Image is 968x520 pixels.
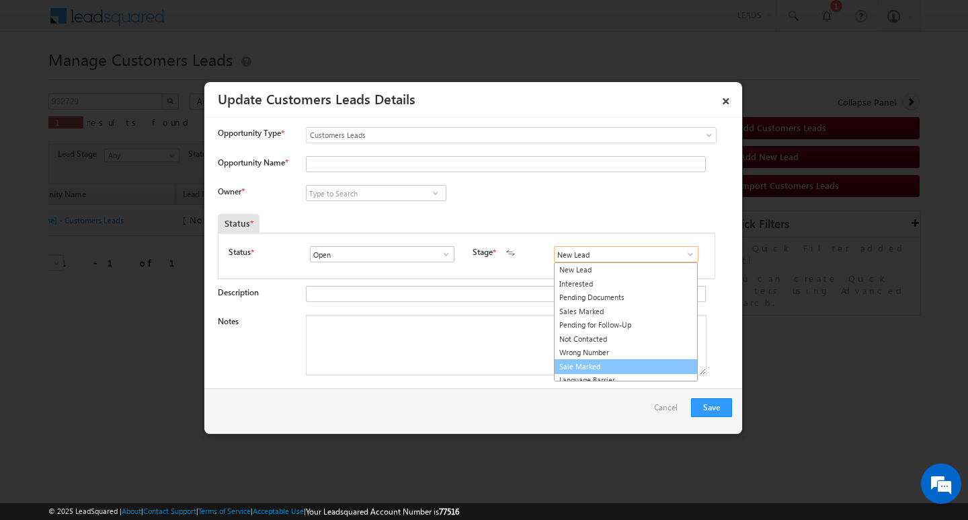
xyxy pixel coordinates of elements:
[198,507,251,515] a: Terms of Service
[218,316,239,326] label: Notes
[555,373,697,387] a: Language Barrier
[555,332,697,346] a: Not Contacted
[220,7,253,39] div: Minimize live chat window
[691,398,732,417] button: Save
[715,87,737,110] a: ×
[555,263,697,277] a: New Lead
[48,505,459,518] span: © 2025 LeadSquared | | | | |
[218,287,259,297] label: Description
[434,248,451,261] a: Show All Items
[17,124,245,403] textarea: Type your message and click 'Submit'
[310,246,454,262] input: Type to Search
[23,71,56,88] img: d_60004797649_company_0_60004797649
[473,246,493,258] label: Stage
[197,414,244,433] em: Submit
[678,248,695,261] a: Show All Items
[555,318,697,332] a: Pending for Follow-Up
[122,507,141,515] a: About
[229,246,251,258] label: Status
[439,507,459,517] span: 77516
[306,507,459,517] span: Your Leadsquared Account Number is
[306,185,446,201] input: Type to Search
[306,127,717,143] a: Customers Leads
[143,507,196,515] a: Contact Support
[555,346,697,360] a: Wrong Number
[218,157,288,168] label: Opportunity Name
[253,507,304,515] a: Acceptable Use
[427,186,444,200] a: Show All Items
[218,127,281,139] span: Opportunity Type
[307,129,661,141] span: Customers Leads
[70,71,226,88] div: Leave a message
[554,359,698,375] a: Sale Marked
[555,305,697,319] a: Sales Marked
[218,186,244,196] label: Owner
[654,398,684,424] a: Cancel
[218,89,415,108] a: Update Customers Leads Details
[218,214,259,233] div: Status
[554,246,698,262] input: Type to Search
[555,291,697,305] a: Pending Documents
[555,277,697,291] a: Interested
